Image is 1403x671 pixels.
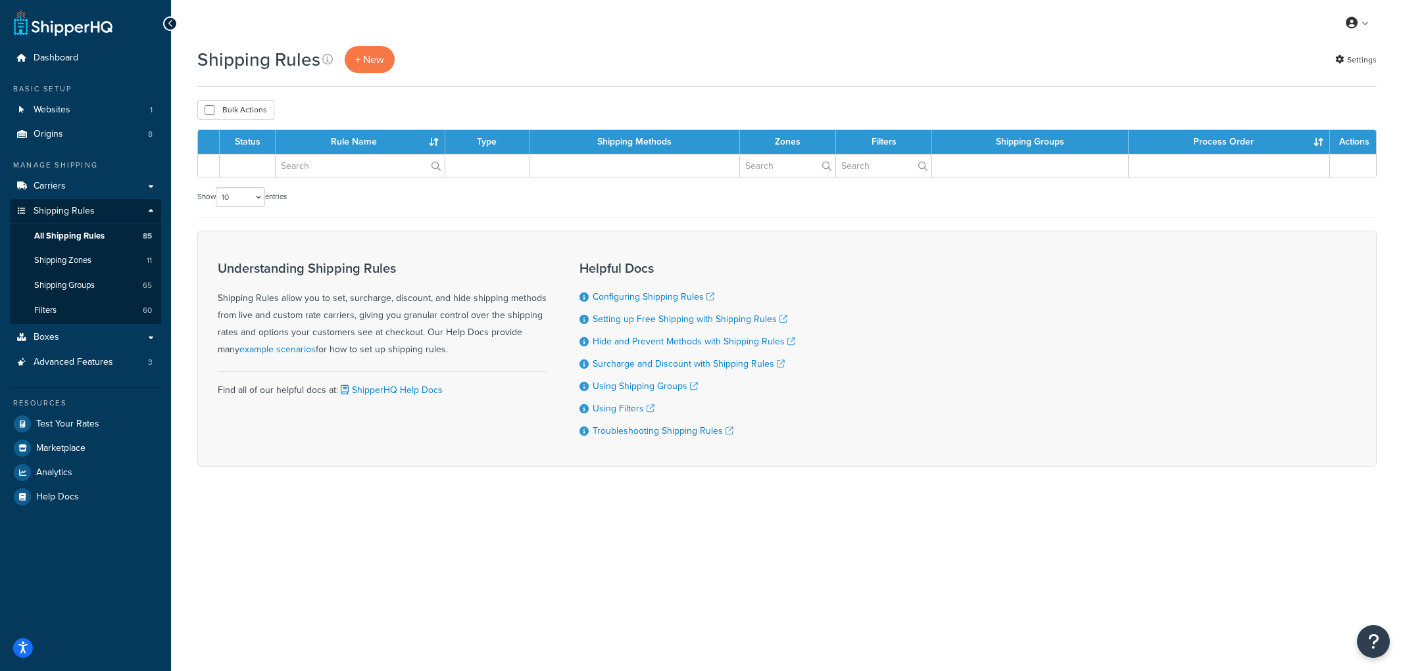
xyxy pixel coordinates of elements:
[10,273,161,298] a: Shipping Groups 65
[10,298,161,323] li: Filters
[10,398,161,409] div: Resources
[148,357,153,368] span: 3
[10,248,161,273] a: Shipping Zones 11
[10,122,161,147] a: Origins 8
[34,104,70,116] span: Websites
[148,129,153,140] span: 8
[10,98,161,122] a: Websites 1
[34,206,95,217] span: Shipping Rules
[1335,51,1377,69] a: Settings
[529,130,740,154] th: Shipping Methods
[10,224,161,248] li: All Shipping Rules
[593,290,714,304] a: Configuring Shipping Rules
[216,187,265,207] select: Showentries
[338,383,443,397] a: ShipperHQ Help Docs
[197,100,274,120] button: Bulk Actions
[34,231,105,242] span: All Shipping Rules
[34,280,95,291] span: Shipping Groups
[36,419,99,430] span: Test Your Rates
[220,130,276,154] th: Status
[10,46,161,70] a: Dashboard
[34,181,66,192] span: Carriers
[593,335,795,348] a: Hide and Prevent Methods with Shipping Rules
[218,261,547,358] div: Shipping Rules allow you to set, surcharge, discount, and hide shipping methods from live and cus...
[14,10,112,36] a: ShipperHQ Home
[10,436,161,460] a: Marketplace
[836,130,932,154] th: Filters
[1357,625,1390,658] button: Open Resource Center
[10,350,161,375] a: Advanced Features 3
[143,280,152,291] span: 65
[10,199,161,324] li: Shipping Rules
[150,104,153,116] span: 1
[10,298,161,323] a: Filters 60
[239,342,316,356] a: example scenarios
[197,47,320,72] h1: Shipping Rules
[36,443,86,454] span: Marketplace
[1330,130,1376,154] th: Actions
[740,130,837,154] th: Zones
[593,402,654,415] a: Using Filters
[10,160,161,171] div: Manage Shipping
[34,332,59,343] span: Boxes
[593,312,787,326] a: Setting up Free Shipping with Shipping Rules
[10,122,161,147] li: Origins
[10,350,161,375] li: Advanced Features
[593,424,733,438] a: Troubleshooting Shipping Rules
[593,379,698,393] a: Using Shipping Groups
[276,154,445,177] input: Search
[1129,130,1330,154] th: Process Order
[34,129,63,140] span: Origins
[10,199,161,223] a: Shipping Rules
[10,325,161,350] a: Boxes
[10,248,161,273] li: Shipping Zones
[10,174,161,198] a: Carriers
[579,261,795,275] h3: Helpful Docs
[593,357,785,371] a: Surcharge and Discount with Shipping Rules
[143,231,152,242] span: 85
[345,46,395,73] p: + New
[36,492,79,503] span: Help Docs
[445,130,529,154] th: Type
[147,255,152,266] span: 11
[10,273,161,298] li: Shipping Groups
[197,187,287,207] label: Show entries
[34,255,91,266] span: Shipping Zones
[36,467,72,478] span: Analytics
[34,305,57,316] span: Filters
[10,224,161,248] a: All Shipping Rules 85
[932,130,1129,154] th: Shipping Groups
[143,305,152,316] span: 60
[218,261,547,275] h3: Understanding Shipping Rules
[10,461,161,484] a: Analytics
[10,83,161,95] div: Basic Setup
[836,154,931,177] input: Search
[34,53,78,64] span: Dashboard
[218,371,547,399] div: Find all of our helpful docs at:
[34,357,113,368] span: Advanced Features
[10,98,161,122] li: Websites
[10,485,161,509] a: Help Docs
[10,412,161,436] a: Test Your Rates
[740,154,836,177] input: Search
[276,130,445,154] th: Rule Name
